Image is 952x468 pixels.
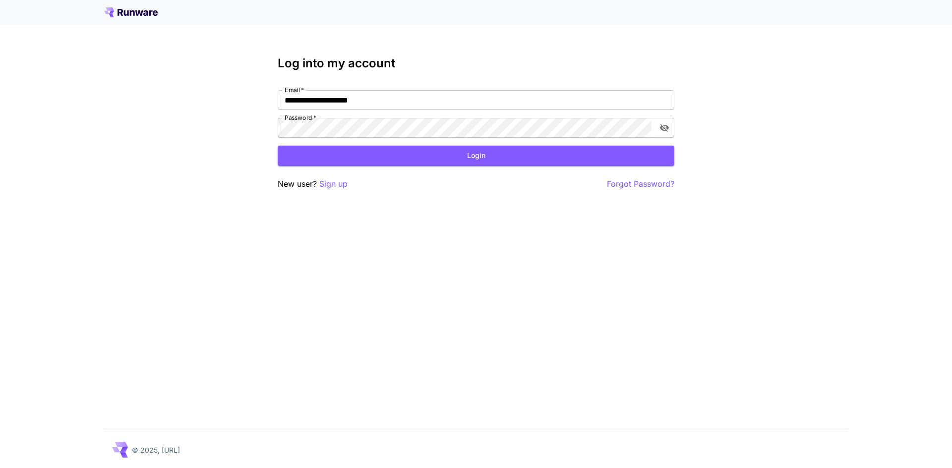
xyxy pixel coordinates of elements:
button: Sign up [319,178,348,190]
label: Password [285,113,316,122]
h3: Log into my account [278,56,674,70]
p: New user? [278,178,348,190]
button: Forgot Password? [607,178,674,190]
button: Login [278,146,674,166]
p: © 2025, [URL] [132,445,180,455]
button: toggle password visibility [655,119,673,137]
label: Email [285,86,304,94]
